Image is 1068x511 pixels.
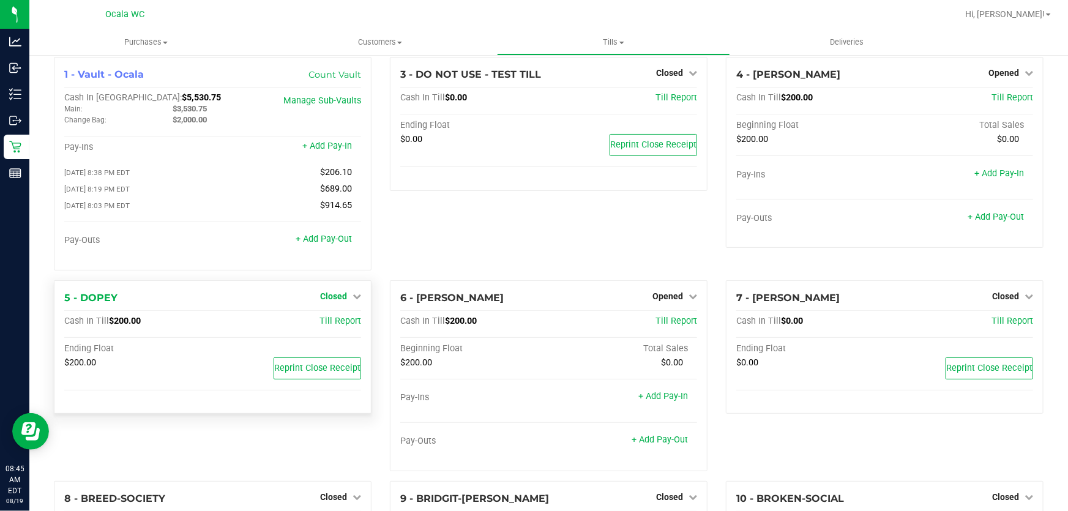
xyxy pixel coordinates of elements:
[736,92,781,103] span: Cash In Till
[991,92,1033,103] a: Till Report
[105,9,144,20] span: Ocala WC
[610,134,697,156] button: Reprint Close Receipt
[29,29,263,55] a: Purchases
[968,212,1024,222] a: + Add Pay-Out
[64,168,130,177] span: [DATE] 8:38 PM EDT
[400,436,548,447] div: Pay-Outs
[64,292,118,304] span: 5 - DOPEY
[64,142,212,153] div: Pay-Ins
[64,92,182,103] span: Cash In [GEOGRAPHIC_DATA]:
[9,62,21,74] inline-svg: Inbound
[656,492,683,502] span: Closed
[992,492,1019,502] span: Closed
[64,185,130,193] span: [DATE] 8:19 PM EDT
[320,167,352,177] span: $206.10
[296,234,352,244] a: + Add Pay-Out
[400,357,432,368] span: $200.00
[173,115,207,124] span: $2,000.00
[263,29,497,55] a: Customers
[736,69,840,80] span: 4 - [PERSON_NAME]
[64,105,83,113] span: Main:
[498,37,730,48] span: Tills
[736,120,884,131] div: Beginning Float
[497,29,731,55] a: Tills
[400,120,548,131] div: Ending Float
[632,435,688,445] a: + Add Pay-Out
[29,37,263,48] span: Purchases
[12,413,49,450] iframe: Resource center
[814,37,881,48] span: Deliveries
[400,134,422,144] span: $0.00
[656,68,683,78] span: Closed
[445,316,477,326] span: $200.00
[997,134,1019,144] span: $0.00
[548,343,696,354] div: Total Sales
[109,316,141,326] span: $200.00
[655,316,697,326] a: Till Report
[445,92,467,103] span: $0.00
[652,291,683,301] span: Opened
[655,92,697,103] a: Till Report
[6,496,24,505] p: 08/19
[283,95,361,106] a: Manage Sub-Vaults
[736,292,840,304] span: 7 - [PERSON_NAME]
[302,141,352,151] a: + Add Pay-In
[736,213,884,224] div: Pay-Outs
[400,343,548,354] div: Beginning Float
[946,357,1033,379] button: Reprint Close Receipt
[736,134,768,144] span: $200.00
[400,292,504,304] span: 6 - [PERSON_NAME]
[730,29,964,55] a: Deliveries
[274,363,360,373] span: Reprint Close Receipt
[9,35,21,48] inline-svg: Analytics
[64,235,212,246] div: Pay-Outs
[991,316,1033,326] a: Till Report
[781,316,803,326] span: $0.00
[320,200,352,211] span: $914.65
[400,316,445,326] span: Cash In Till
[64,69,144,80] span: 1 - Vault - Ocala
[9,141,21,153] inline-svg: Retail
[320,184,352,194] span: $689.00
[610,140,696,150] span: Reprint Close Receipt
[736,343,884,354] div: Ending Float
[182,92,221,103] span: $5,530.75
[638,391,688,401] a: + Add Pay-In
[400,392,548,403] div: Pay-Ins
[64,357,96,368] span: $200.00
[64,493,165,504] span: 8 - BREED-SOCIETY
[320,492,347,502] span: Closed
[6,463,24,496] p: 08:45 AM EDT
[736,316,781,326] span: Cash In Till
[274,357,361,379] button: Reprint Close Receipt
[781,92,813,103] span: $200.00
[884,120,1033,131] div: Total Sales
[400,69,541,80] span: 3 - DO NOT USE - TEST TILL
[736,493,844,504] span: 10 - BROKEN-SOCIAL
[64,201,130,210] span: [DATE] 8:03 PM EDT
[974,168,1024,179] a: + Add Pay-In
[965,9,1045,19] span: Hi, [PERSON_NAME]!
[736,357,758,368] span: $0.00
[173,104,207,113] span: $3,530.75
[64,116,106,124] span: Change Bag:
[946,363,1033,373] span: Reprint Close Receipt
[64,343,212,354] div: Ending Float
[308,69,361,80] a: Count Vault
[400,92,445,103] span: Cash In Till
[319,316,361,326] a: Till Report
[64,316,109,326] span: Cash In Till
[264,37,496,48] span: Customers
[988,68,1019,78] span: Opened
[992,291,1019,301] span: Closed
[9,167,21,179] inline-svg: Reports
[320,291,347,301] span: Closed
[400,493,549,504] span: 9 - BRIDGIT-[PERSON_NAME]
[661,357,683,368] span: $0.00
[9,114,21,127] inline-svg: Outbound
